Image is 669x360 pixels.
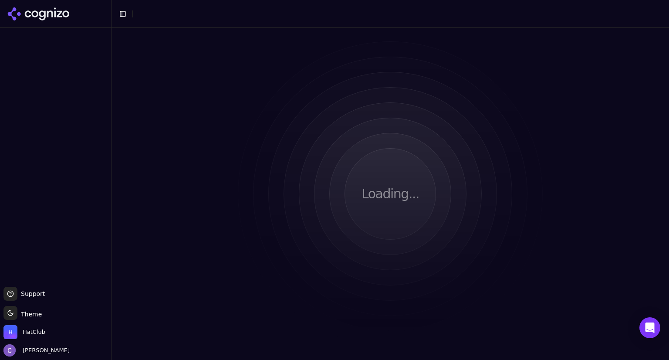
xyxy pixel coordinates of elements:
[17,311,42,318] span: Theme
[3,344,70,357] button: Open user button
[3,344,16,357] img: Chris Hayes
[19,346,70,354] span: [PERSON_NAME]
[3,325,45,339] button: Open organization switcher
[17,289,45,298] span: Support
[23,328,45,336] span: HatClub
[362,186,419,202] p: Loading...
[3,325,17,339] img: HatClub
[639,317,660,338] div: Open Intercom Messenger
